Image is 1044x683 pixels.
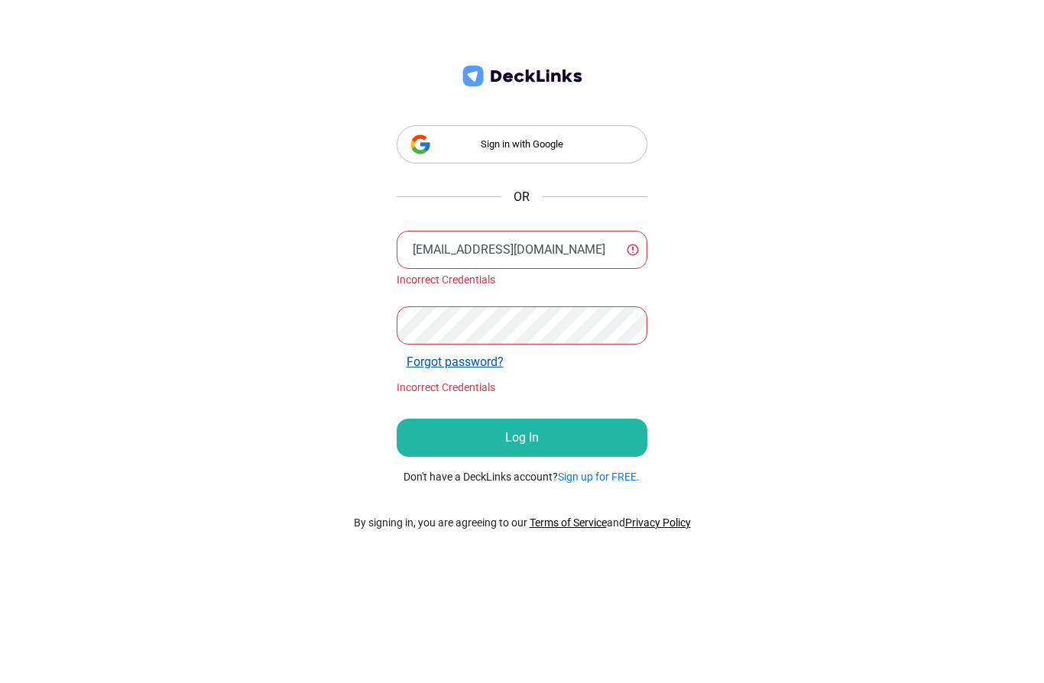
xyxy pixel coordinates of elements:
[397,419,648,457] button: Log In
[397,380,648,396] div: Incorrect Credentials
[459,63,585,89] img: deck-links-logo.c572c7424dfa0d40c150da8c35de9cd0.svg
[625,516,691,529] a: Privacy Policy
[354,515,691,531] p: By signing in, you are agreeing to our and
[397,231,648,269] input: Enter your email
[558,471,640,483] a: Sign up for FREE.
[397,125,648,163] div: Sign in with Google
[530,516,607,529] a: Terms of Service
[397,272,648,288] div: Incorrect Credentials
[397,348,514,377] button: Forgot password?
[404,469,640,485] small: Don't have a DeckLinks account?
[514,188,530,206] span: OR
